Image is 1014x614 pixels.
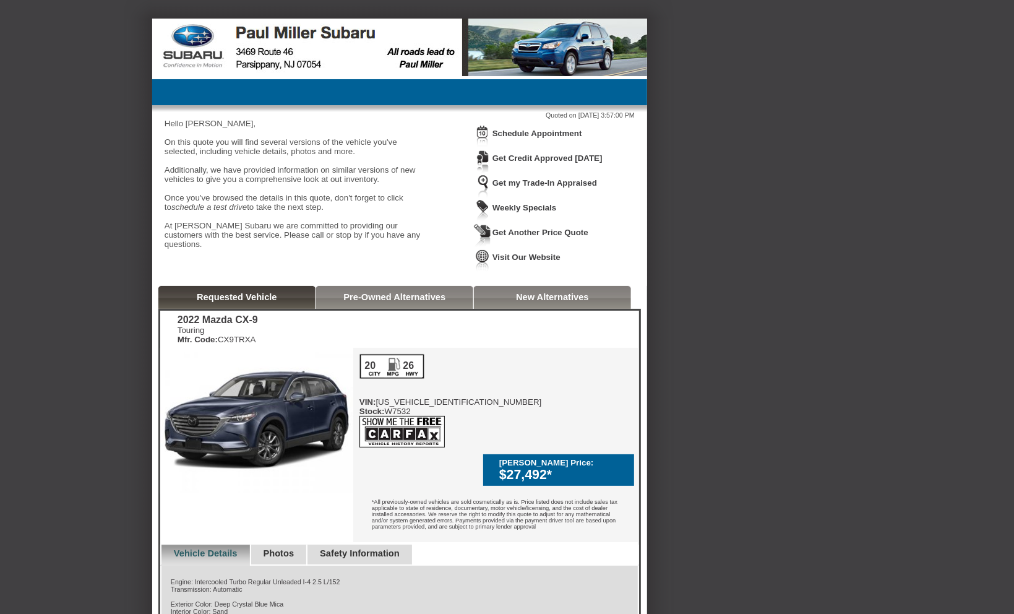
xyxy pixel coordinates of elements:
[178,314,258,326] div: 2022 Mazda CX-9
[474,125,491,148] img: Icon_ScheduleAppointment.png
[359,416,445,448] img: icon_carfax.png
[492,178,597,188] a: Get my Trade-In Appraised
[160,348,353,493] img: 2022 Mazda CX-9
[492,203,556,212] a: Weekly Specials
[174,548,238,558] a: Vehicle Details
[364,360,377,371] div: 20
[474,150,491,173] img: Icon_CreditApproval.png
[353,490,638,542] div: *All previously-owned vehicles are sold cosmetically as is. Price listed does not include sales t...
[499,467,628,483] div: $27,492*
[474,224,491,247] img: Icon_GetQuote.png
[492,129,582,138] a: Schedule Appointment
[492,253,561,262] a: Visit Our Website
[474,175,491,197] img: Icon_TradeInAppraisal.png
[171,202,247,212] i: schedule a test drive
[320,548,400,558] a: Safety Information
[359,354,542,449] div: [US_VEHICLE_IDENTIFICATION_NUMBER] W7532
[402,360,415,371] div: 26
[492,228,588,237] a: Get Another Price Quote
[516,292,589,302] a: New Alternatives
[165,111,635,119] div: Quoted on [DATE] 3:57:00 PM
[178,326,258,344] div: Touring CX9TRXA
[343,292,445,302] a: Pre-Owned Alternatives
[264,548,294,558] a: Photos
[492,153,603,163] a: Get Credit Approved [DATE]
[474,249,491,272] img: Icon_VisitWebsite.png
[499,458,628,467] div: [PERSON_NAME] Price:
[165,119,424,258] div: Hello [PERSON_NAME], On this quote you will find several versions of the vehicle you've selected,...
[197,292,277,302] a: Requested Vehicle
[359,397,376,407] b: VIN:
[474,199,491,222] img: Icon_WeeklySpecials.png
[359,407,385,416] b: Stock:
[178,335,218,344] b: Mfr. Code:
